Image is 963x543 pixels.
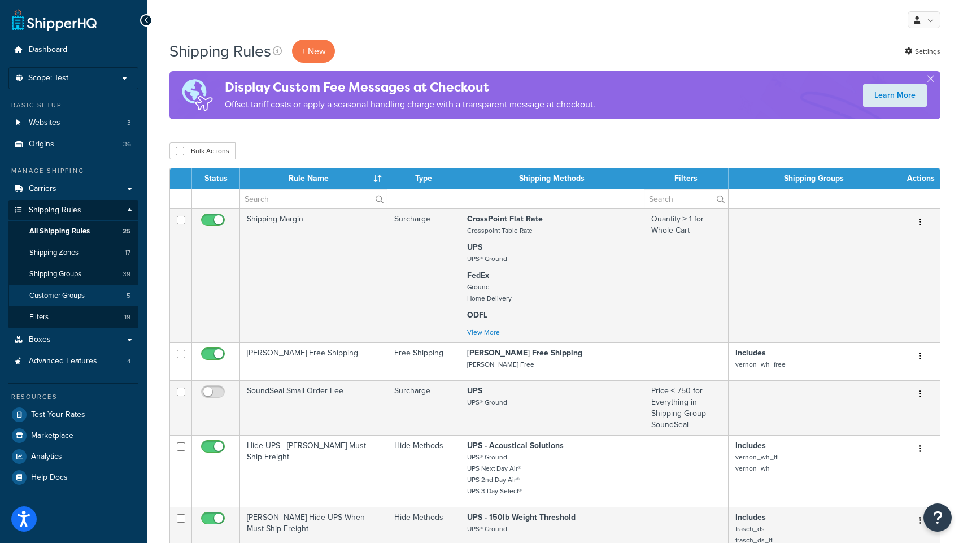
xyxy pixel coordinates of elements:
[169,71,225,119] img: duties-banner-06bc72dcb5fe05cb3f9472aba00be2ae8eb53ab6f0d8bb03d382ba314ac3c341.png
[8,405,138,425] a: Test Your Rates
[467,282,512,303] small: Ground Home Delivery
[8,351,138,372] li: Advanced Features
[169,40,271,62] h1: Shipping Rules
[8,467,138,488] a: Help Docs
[123,140,131,149] span: 36
[900,168,940,189] th: Actions
[31,431,73,441] span: Marketplace
[29,291,85,301] span: Customer Groups
[240,189,387,208] input: Search
[8,264,138,285] a: Shipping Groups 39
[8,425,138,446] a: Marketplace
[192,168,240,189] th: Status
[8,242,138,263] a: Shipping Zones 17
[292,40,335,63] p: + New
[127,357,131,366] span: 4
[29,184,56,194] span: Carriers
[467,309,487,321] strong: ODFL
[123,227,130,236] span: 25
[127,118,131,128] span: 3
[29,248,79,258] span: Shipping Zones
[240,435,387,507] td: Hide UPS - [PERSON_NAME] Must Ship Freight
[863,84,927,107] a: Learn More
[28,73,68,83] span: Scope: Test
[31,473,68,483] span: Help Docs
[467,270,489,281] strong: FedEx
[644,168,729,189] th: Filters
[735,440,766,451] strong: Includes
[467,511,576,523] strong: UPS - 150lb Weight Threshold
[467,385,482,397] strong: UPS
[467,440,564,451] strong: UPS - Acoustical Solutions
[124,312,130,322] span: 19
[31,452,62,462] span: Analytics
[467,524,507,534] small: UPS® Ground
[8,264,138,285] li: Shipping Groups
[8,307,138,328] li: Filters
[240,168,387,189] th: Rule Name : activate to sort column ascending
[467,327,500,337] a: View More
[387,168,460,189] th: Type
[8,200,138,221] a: Shipping Rules
[8,285,138,306] li: Customer Groups
[467,397,507,407] small: UPS® Ground
[127,291,130,301] span: 5
[8,285,138,306] a: Customer Groups 5
[923,503,952,532] button: Open Resource Center
[225,97,595,112] p: Offset tariff costs or apply a seasonal handling charge with a transparent message at checkout.
[735,359,786,370] small: vernon_wh_free
[8,242,138,263] li: Shipping Zones
[905,44,940,59] a: Settings
[8,200,138,329] li: Shipping Rules
[8,329,138,350] a: Boxes
[123,270,130,279] span: 39
[8,112,138,133] a: Websites 3
[8,134,138,155] li: Origins
[467,225,533,236] small: Crosspoint Table Rate
[8,40,138,60] a: Dashboard
[644,380,729,435] td: Price ≤ 750 for Everything in Shipping Group - SoundSeal
[8,392,138,402] div: Resources
[29,270,81,279] span: Shipping Groups
[735,511,766,523] strong: Includes
[8,112,138,133] li: Websites
[467,254,507,264] small: UPS® Ground
[29,118,60,128] span: Websites
[29,45,67,55] span: Dashboard
[29,206,81,215] span: Shipping Rules
[729,168,900,189] th: Shipping Groups
[29,227,90,236] span: All Shipping Rules
[8,179,138,199] a: Carriers
[169,142,236,159] button: Bulk Actions
[467,241,482,253] strong: UPS
[735,452,779,474] small: vernon_wh_ltl vernon_wh
[29,335,51,345] span: Boxes
[467,452,522,496] small: UPS® Ground UPS Next Day Air® UPS 2nd Day Air® UPS 3 Day Select®
[467,347,582,359] strong: [PERSON_NAME] Free Shipping
[387,435,460,507] td: Hide Methods
[12,8,97,31] a: ShipperHQ Home
[29,312,49,322] span: Filters
[8,134,138,155] a: Origins 36
[8,446,138,467] a: Analytics
[8,166,138,176] div: Manage Shipping
[31,410,85,420] span: Test Your Rates
[467,359,534,370] small: [PERSON_NAME] Free
[8,221,138,242] li: All Shipping Rules
[467,213,543,225] strong: CrossPoint Flat Rate
[8,351,138,372] a: Advanced Features 4
[644,208,729,342] td: Quantity ≥ 1 for Whole Cart
[29,357,97,366] span: Advanced Features
[240,208,387,342] td: Shipping Margin
[8,101,138,110] div: Basic Setup
[8,221,138,242] a: All Shipping Rules 25
[8,307,138,328] a: Filters 19
[225,78,595,97] h4: Display Custom Fee Messages at Checkout
[29,140,54,149] span: Origins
